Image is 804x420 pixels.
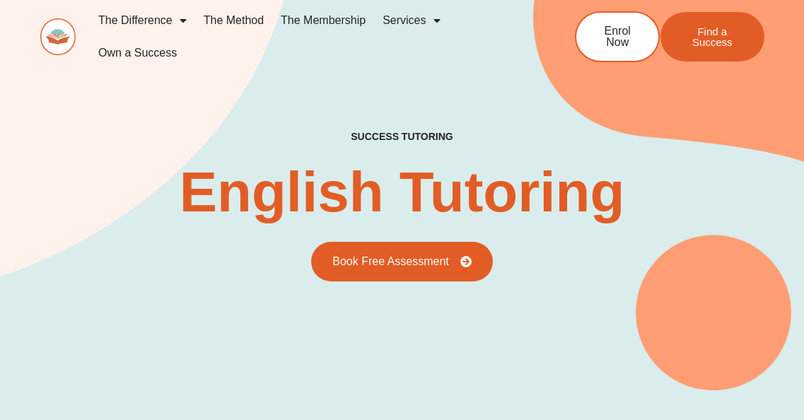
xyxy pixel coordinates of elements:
a: Enrol Now [575,11,660,62]
a: The Membership [272,4,374,37]
h2: English Tutoring [180,164,625,221]
a: Services [374,4,448,37]
a: Book Free Assessment [311,242,493,281]
span: Book Free Assessment [332,256,449,267]
span: Find a Success [682,26,743,47]
a: The Difference [90,4,195,37]
span: Enrol Now [598,25,637,48]
a: Own a Success [90,37,185,69]
nav: Menu [90,4,534,69]
a: The Method [195,4,272,37]
h2: success tutoring [351,130,453,143]
a: Find a Success [660,12,764,62]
